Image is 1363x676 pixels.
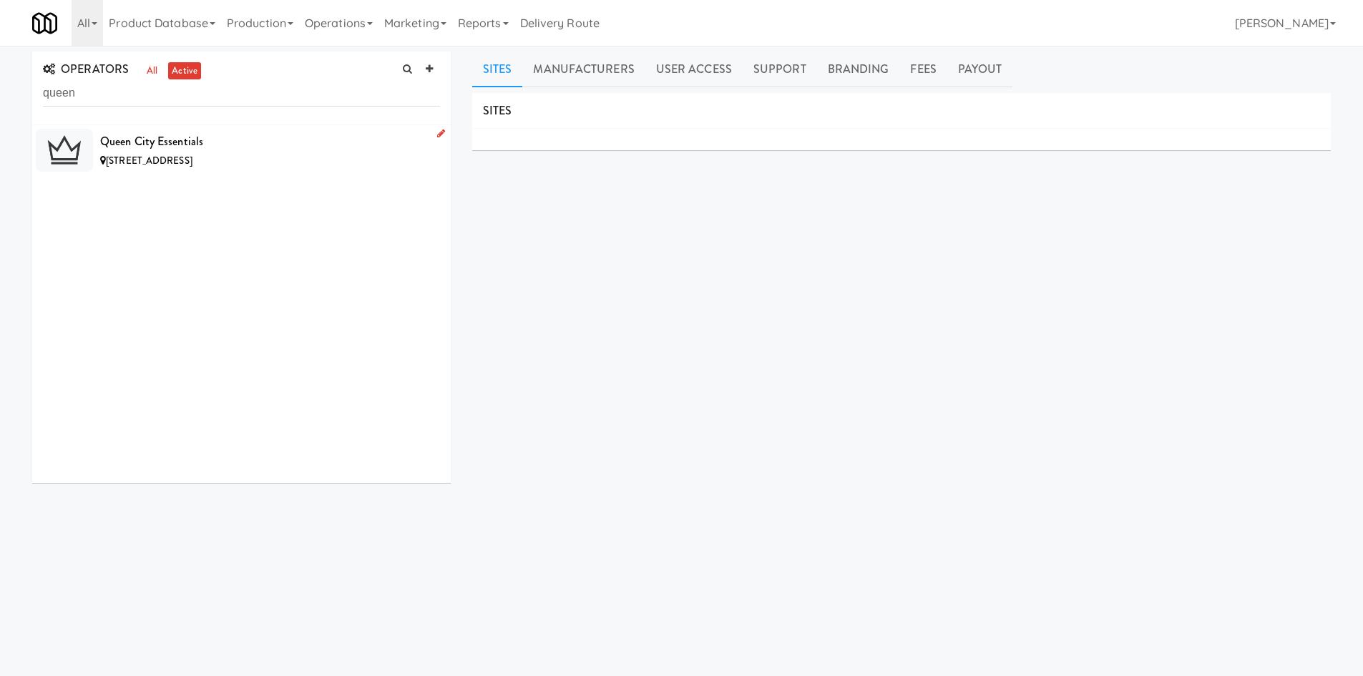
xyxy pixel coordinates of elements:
a: User Access [645,52,743,87]
a: active [168,62,201,80]
span: SITES [483,102,512,119]
a: Manufacturers [522,52,645,87]
span: [STREET_ADDRESS] [106,154,192,167]
a: Payout [947,52,1013,87]
a: Branding [817,52,900,87]
div: Queen City Essentials [100,131,440,152]
a: Support [743,52,817,87]
a: Sites [472,52,523,87]
a: all [143,62,161,80]
span: OPERATORS [43,61,129,77]
li: Queen City Essentials[STREET_ADDRESS] [32,125,451,175]
input: Search Operator [43,80,440,107]
a: Fees [899,52,947,87]
img: Micromart [32,11,57,36]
